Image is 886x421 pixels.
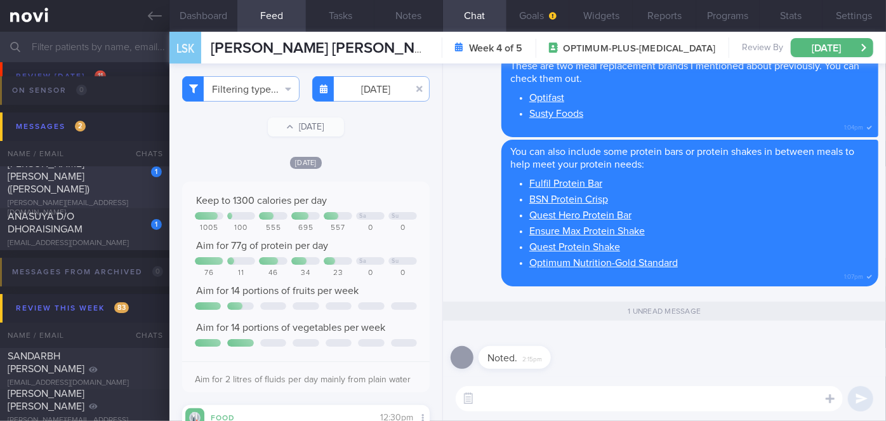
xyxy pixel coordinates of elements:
a: Susty Foods [529,109,583,119]
div: Sa [359,258,366,265]
span: 2 [75,121,86,131]
span: SANDARBH [PERSON_NAME] [8,351,84,374]
span: You can also include some protein bars or protein shakes in between meals to help meet your prote... [510,147,854,170]
a: Ensure Max Protein Shake [529,226,645,236]
div: Sa [359,213,366,220]
div: 11 [227,269,256,278]
div: 555 [259,224,288,233]
button: [DATE] [791,38,873,57]
span: Aim for 14 portions of vegetables per week [196,323,385,333]
span: 0 [76,84,87,95]
a: Optifast [529,93,564,103]
div: 557 [324,224,352,233]
span: 0 [152,266,163,277]
span: [DATE] [290,157,322,169]
span: [PERSON_NAME] [PERSON_NAME] [8,389,84,411]
span: Aim for 14 portions of fruits per week [196,286,359,296]
span: Noted. [487,353,517,363]
div: 34 [291,269,320,278]
span: 2:15pm [522,352,542,364]
span: [PERSON_NAME] [PERSON_NAME] ([PERSON_NAME]) [8,159,89,194]
div: [EMAIL_ADDRESS][DOMAIN_NAME] [8,239,162,248]
div: LSK [166,24,204,73]
div: 76 [195,269,223,278]
div: On sensor [9,82,90,99]
strong: Week 4 of 5 [470,42,523,55]
span: 1:07pm [844,269,863,281]
a: Quest Protein Shake [529,242,620,252]
span: Review By [742,43,783,54]
div: Messages [13,118,89,135]
div: Messages from Archived [9,264,166,281]
div: 0 [388,269,417,278]
span: [PERSON_NAME] [PERSON_NAME] [211,41,451,56]
div: 1 [151,219,162,230]
div: Chats [119,141,169,166]
div: Su [392,258,399,265]
div: 0 [356,224,385,233]
div: Review this week [13,300,132,317]
div: 1 [151,166,162,177]
span: 83 [114,302,129,313]
div: 23 [324,269,352,278]
span: ANASUYA D/O DHORAISINGAM [8,211,83,234]
span: 1:04pm [844,120,863,132]
span: Keep to 1300 calories per day [196,196,327,206]
a: Fulfil Protein Bar [529,178,602,189]
div: Su [392,213,399,220]
a: Optimum Nutrition-Gold Standard [529,258,678,268]
span: Aim for 77g of protein per day [196,241,328,251]
button: [DATE] [268,117,344,137]
div: 100 [227,224,256,233]
div: [EMAIL_ADDRESS][DOMAIN_NAME] [8,378,162,388]
div: 46 [259,269,288,278]
a: BSN Protein Crisp [529,194,608,204]
a: Quest Hero Protein Bar [529,210,631,220]
div: 0 [356,269,385,278]
div: 0 [388,224,417,233]
div: Chats [119,323,169,348]
span: OPTIMUM-PLUS-[MEDICAL_DATA] [564,43,716,55]
div: [PERSON_NAME][EMAIL_ADDRESS][DOMAIN_NAME] [8,199,162,218]
button: Filtering type... [182,76,300,102]
div: 1005 [195,224,223,233]
div: 695 [291,224,320,233]
span: Aim for 2 litres of fluids per day mainly from plain water [195,375,411,384]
